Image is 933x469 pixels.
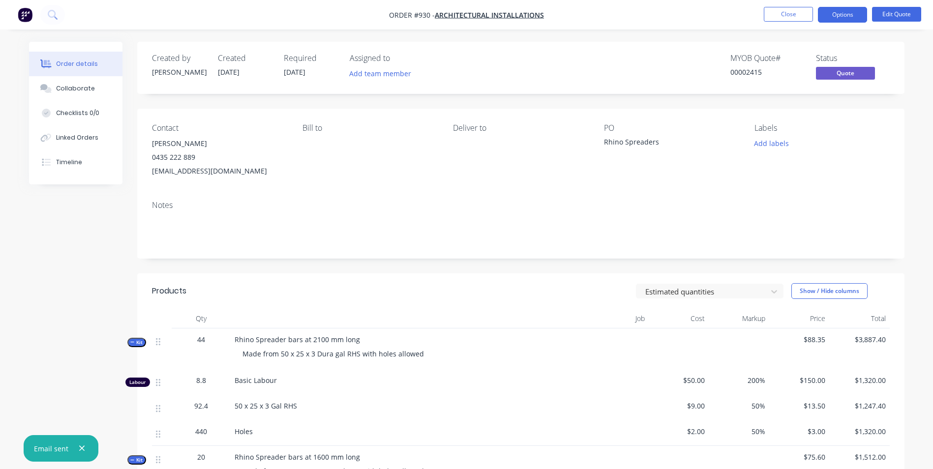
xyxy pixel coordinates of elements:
[56,133,98,142] div: Linked Orders
[218,54,272,63] div: Created
[152,123,287,133] div: Contact
[833,375,886,385] span: $1,320.00
[152,137,287,150] div: [PERSON_NAME]
[773,426,826,437] span: $3.00
[769,309,830,328] div: Price
[575,309,649,328] div: Job
[152,54,206,63] div: Created by
[350,54,448,63] div: Assigned to
[29,150,122,175] button: Timeline
[56,109,99,117] div: Checklists 0/0
[130,339,143,346] span: Kit
[29,101,122,125] button: Checklists 0/0
[235,376,277,385] span: Basic Labour
[730,67,804,77] div: 00002415
[713,375,765,385] span: 200%
[653,426,705,437] span: $2.00
[302,123,437,133] div: Bill to
[816,67,875,79] span: Quote
[653,401,705,411] span: $9.00
[649,309,709,328] div: Cost
[127,455,146,465] button: Kit
[773,452,826,462] span: $75.60
[235,452,360,462] span: Rhino Spreader bars at 1600 mm long
[816,54,890,63] div: Status
[773,401,826,411] span: $13.50
[194,401,208,411] span: 92.4
[242,349,424,358] span: Made from 50 x 25 x 3 Dura gal RHS with holes allowed
[713,401,765,411] span: 50%
[284,67,305,77] span: [DATE]
[34,443,68,454] div: Email sent
[152,285,186,297] div: Products
[284,54,338,63] div: Required
[56,59,98,68] div: Order details
[713,426,765,437] span: 50%
[235,335,360,344] span: Rhino Spreader bars at 2100 mm long
[709,309,769,328] div: Markup
[152,164,287,178] div: [EMAIL_ADDRESS][DOMAIN_NAME]
[773,334,826,345] span: $88.35
[435,10,544,20] a: Architectural Installations
[18,7,32,22] img: Factory
[56,158,82,167] div: Timeline
[833,426,886,437] span: $1,320.00
[197,452,205,462] span: 20
[350,67,417,80] button: Add team member
[344,67,416,80] button: Add team member
[872,7,921,22] button: Edit Quote
[791,283,868,299] button: Show / Hide columns
[56,84,95,93] div: Collaborate
[29,125,122,150] button: Linked Orders
[604,137,727,150] div: Rhino Spreaders
[653,375,705,385] span: $50.00
[196,375,206,385] span: 8.8
[833,452,886,462] span: $1,512.00
[833,334,886,345] span: $3,887.40
[29,76,122,101] button: Collaborate
[197,334,205,345] span: 44
[152,67,206,77] div: [PERSON_NAME]
[130,456,143,464] span: Kit
[749,137,794,150] button: Add labels
[235,427,253,436] span: Holes
[125,378,150,387] div: Labour
[195,426,207,437] span: 440
[152,137,287,178] div: [PERSON_NAME]0435 222 889[EMAIL_ADDRESS][DOMAIN_NAME]
[833,401,886,411] span: $1,247.40
[604,123,739,133] div: PO
[152,150,287,164] div: 0435 222 889
[730,54,804,63] div: MYOB Quote #
[764,7,813,22] button: Close
[218,67,240,77] span: [DATE]
[29,52,122,76] button: Order details
[235,401,297,410] span: 50 x 25 x 3 Gal RHS
[773,375,826,385] span: $150.00
[453,123,588,133] div: Deliver to
[127,338,146,347] button: Kit
[829,309,890,328] div: Total
[152,201,890,210] div: Notes
[818,7,867,23] button: Options
[389,10,435,20] span: Order #930 -
[172,309,231,328] div: Qty
[754,123,889,133] div: Labels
